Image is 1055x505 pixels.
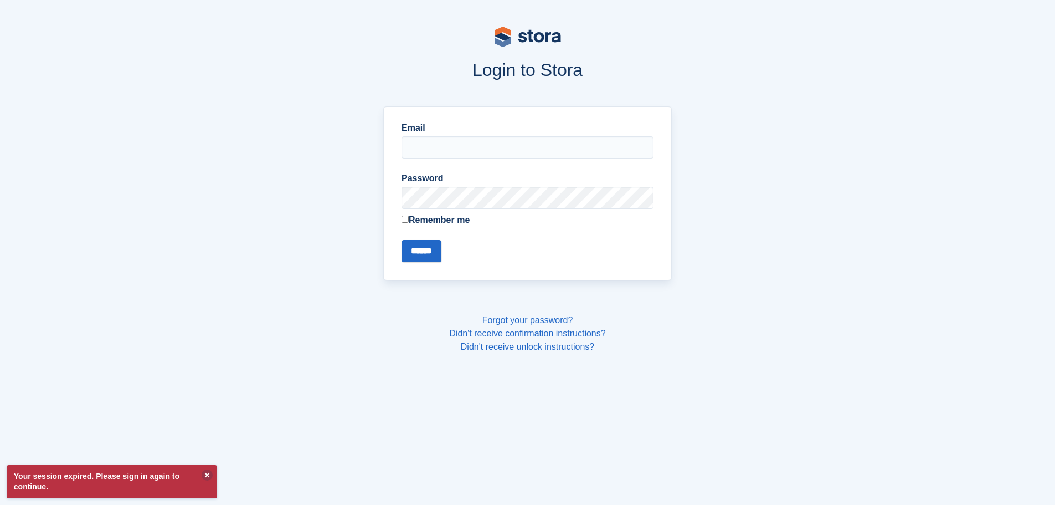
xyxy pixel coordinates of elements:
input: Remember me [402,216,409,223]
img: stora-logo-53a41332b3708ae10de48c4981b4e9114cc0af31d8433b30ea865607fb682f29.svg [495,27,561,47]
p: Your session expired. Please sign in again to continue. [7,465,217,498]
a: Forgot your password? [482,315,573,325]
label: Email [402,121,653,135]
label: Remember me [402,213,653,227]
label: Password [402,172,653,185]
a: Didn't receive unlock instructions? [461,342,594,351]
h1: Login to Stora [172,60,883,80]
a: Didn't receive confirmation instructions? [449,329,605,338]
